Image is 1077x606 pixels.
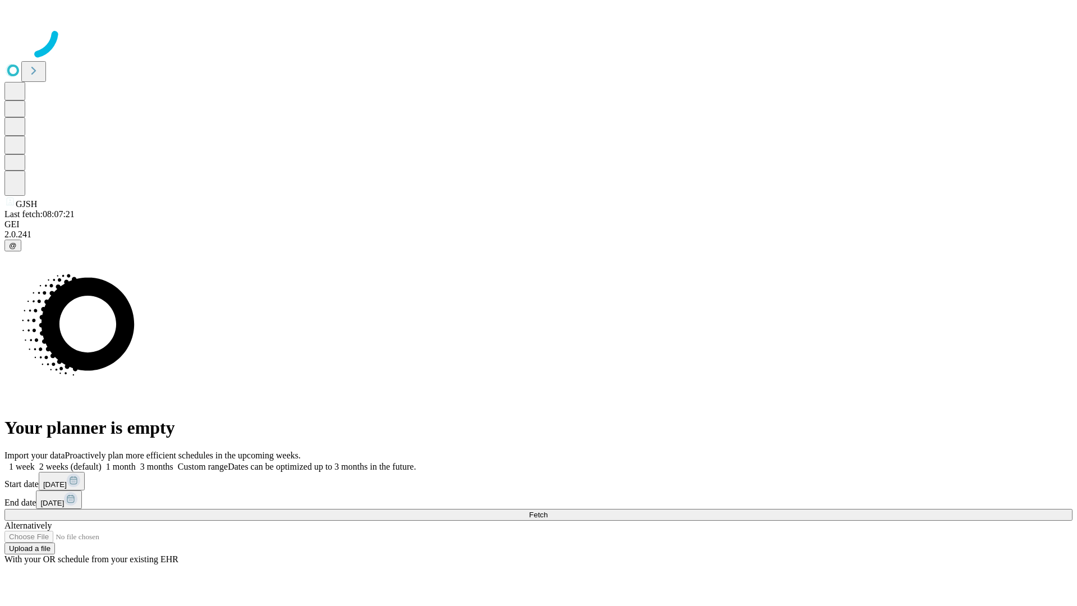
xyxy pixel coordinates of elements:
[228,462,416,471] span: Dates can be optimized up to 3 months in the future.
[4,472,1073,490] div: Start date
[43,480,67,489] span: [DATE]
[4,451,65,460] span: Import your data
[4,521,52,530] span: Alternatively
[39,472,85,490] button: [DATE]
[9,241,17,250] span: @
[178,462,228,471] span: Custom range
[65,451,301,460] span: Proactively plan more efficient schedules in the upcoming weeks.
[529,511,547,519] span: Fetch
[4,543,55,554] button: Upload a file
[140,462,173,471] span: 3 months
[4,229,1073,240] div: 2.0.241
[39,462,102,471] span: 2 weeks (default)
[16,199,37,209] span: GJSH
[40,499,64,507] span: [DATE]
[4,490,1073,509] div: End date
[4,219,1073,229] div: GEI
[9,462,35,471] span: 1 week
[4,417,1073,438] h1: Your planner is empty
[4,240,21,251] button: @
[4,554,178,564] span: With your OR schedule from your existing EHR
[106,462,136,471] span: 1 month
[36,490,82,509] button: [DATE]
[4,209,75,219] span: Last fetch: 08:07:21
[4,509,1073,521] button: Fetch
